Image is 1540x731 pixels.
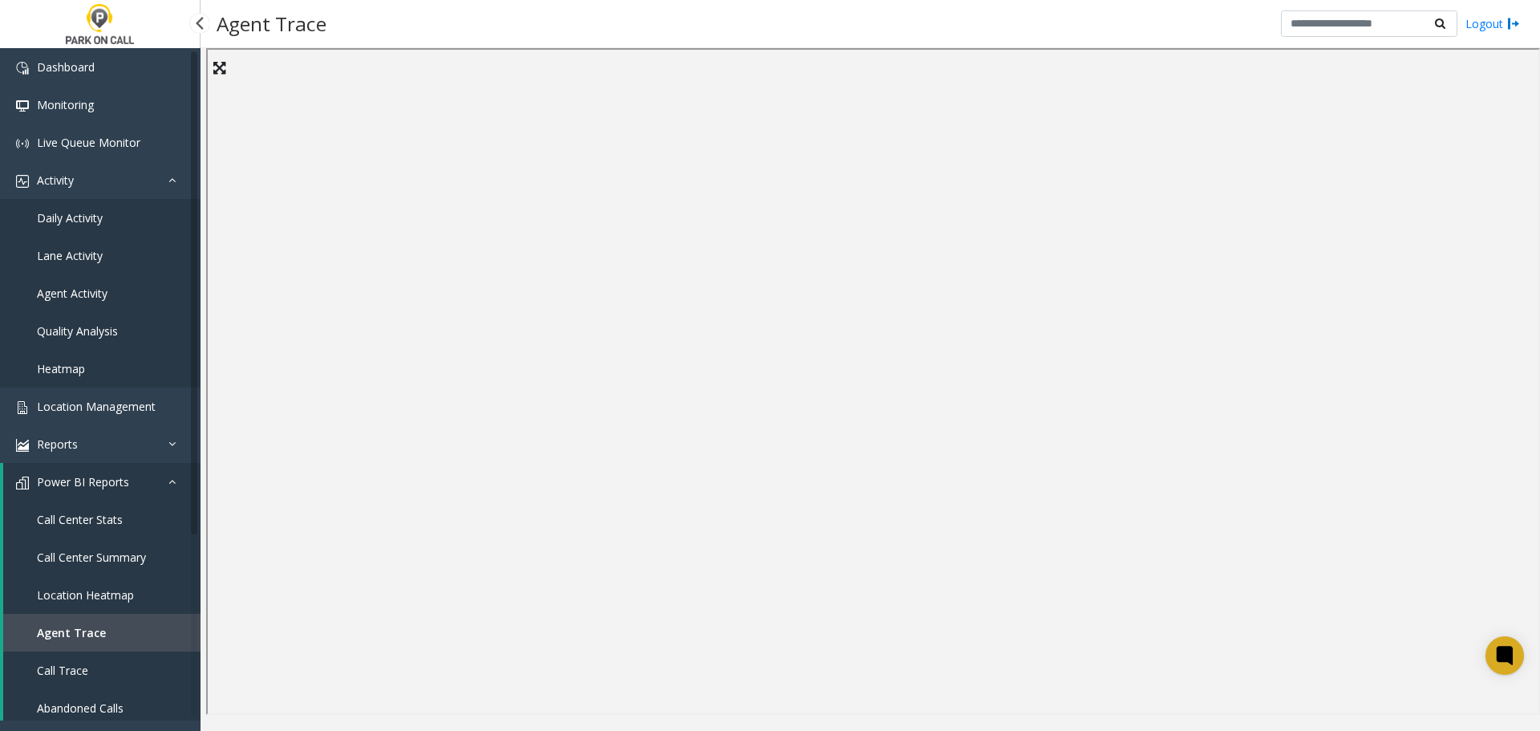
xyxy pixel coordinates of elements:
[37,97,94,112] span: Monitoring
[37,323,118,339] span: Quality Analysis
[16,439,29,452] img: 'icon'
[3,652,201,689] a: Call Trace
[37,625,106,640] span: Agent Trace
[37,587,134,603] span: Location Heatmap
[3,463,201,501] a: Power BI Reports
[1465,15,1520,32] a: Logout
[16,62,29,75] img: 'icon'
[37,248,103,263] span: Lane Activity
[37,474,129,489] span: Power BI Reports
[1507,15,1520,32] img: logout
[37,512,123,527] span: Call Center Stats
[37,210,103,225] span: Daily Activity
[37,550,146,565] span: Call Center Summary
[16,99,29,112] img: 'icon'
[37,173,74,188] span: Activity
[16,401,29,414] img: 'icon'
[3,614,201,652] a: Agent Trace
[37,59,95,75] span: Dashboard
[37,663,88,678] span: Call Trace
[37,361,85,376] span: Heatmap
[37,286,107,301] span: Agent Activity
[16,175,29,188] img: 'icon'
[16,137,29,150] img: 'icon'
[37,399,156,414] span: Location Management
[37,135,140,150] span: Live Queue Monitor
[3,576,201,614] a: Location Heatmap
[37,437,78,452] span: Reports
[209,4,334,43] h3: Agent Trace
[37,701,124,716] span: Abandoned Calls
[3,538,201,576] a: Call Center Summary
[3,501,201,538] a: Call Center Stats
[3,689,201,727] a: Abandoned Calls
[16,477,29,489] img: 'icon'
